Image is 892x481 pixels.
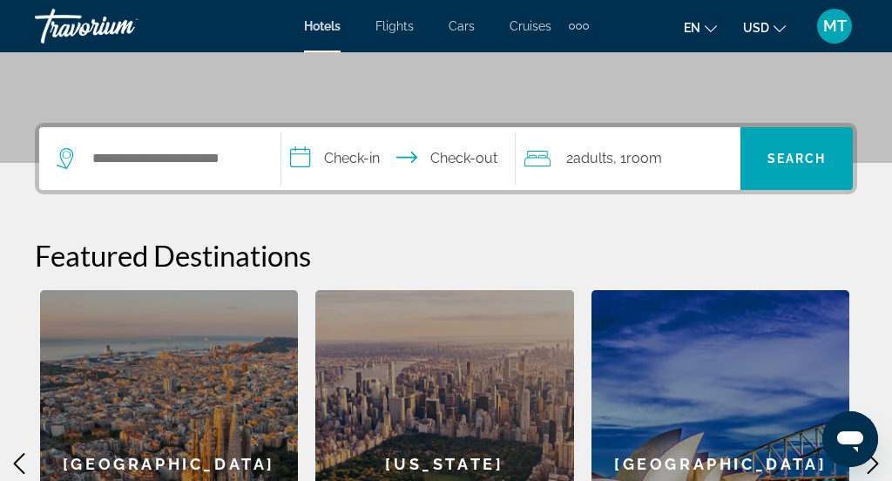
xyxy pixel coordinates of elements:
[573,150,613,166] span: Adults
[822,411,878,467] iframe: Button to launch messaging window
[569,12,589,40] button: Extra navigation items
[684,15,717,40] button: Change language
[626,150,662,166] span: Room
[767,152,827,166] span: Search
[39,127,853,190] div: Search widget
[35,238,857,273] h2: Featured Destinations
[449,19,475,33] a: Cars
[823,17,847,35] span: MT
[743,15,786,40] button: Change currency
[35,3,209,49] a: Travorium
[613,146,662,171] span: , 1
[516,127,740,190] button: Travelers: 2 adults, 0 children
[740,127,853,190] button: Search
[743,21,769,35] span: USD
[510,19,551,33] a: Cruises
[304,19,341,33] a: Hotels
[566,146,613,171] span: 2
[684,21,700,35] span: en
[375,19,414,33] a: Flights
[281,127,515,190] button: Check in and out dates
[812,8,857,44] button: User Menu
